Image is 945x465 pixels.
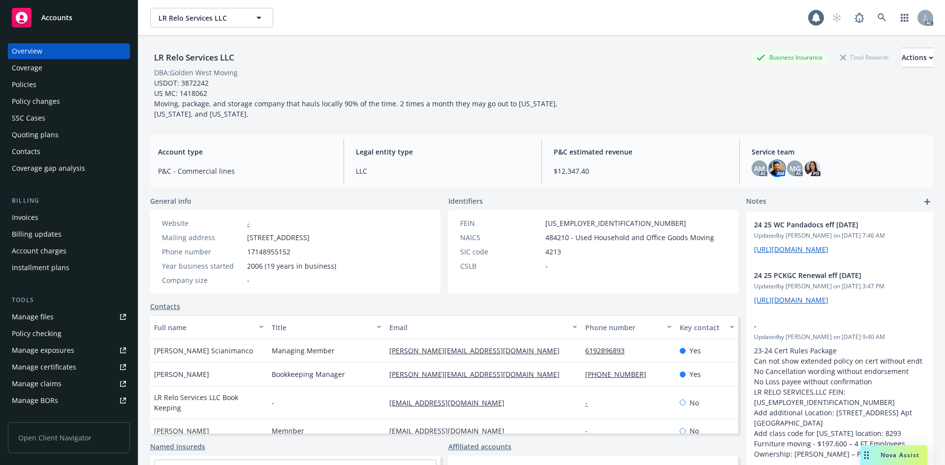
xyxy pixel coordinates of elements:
button: Actions [902,48,933,67]
div: Phone number [585,322,661,333]
span: - [272,398,274,408]
a: [URL][DOMAIN_NAME] [754,245,828,254]
span: Yes [690,369,701,379]
span: Managing Member [272,345,335,356]
div: Drag to move [860,445,873,465]
a: Manage exposures [8,342,130,358]
div: 24 25 PCKGC Renewal eff [DATE]Updatedby [PERSON_NAME] on [DATE] 3:47 PM[URL][DOMAIN_NAME] [746,262,933,313]
span: 24 25 WC Pandadocs eff [DATE] [754,219,900,230]
a: Summary of insurance [8,409,130,425]
div: Company size [162,275,243,285]
span: Updated by [PERSON_NAME] on [DATE] 9:40 AM [754,333,925,341]
span: [PERSON_NAME] Scianimanco [154,345,253,356]
div: Key contact [680,322,724,333]
div: Invoices [12,210,38,225]
span: [PERSON_NAME] [154,426,209,436]
a: Quoting plans [8,127,130,143]
li: Can not show extended policy on cert without endt [754,356,925,366]
a: SSC Cases [8,110,130,126]
a: Search [872,8,892,28]
div: Overview [12,43,42,59]
div: Mailing address [162,232,243,243]
li: No Cancellation wording without endorsement [754,366,925,376]
a: Invoices [8,210,130,225]
span: 4213 [545,247,561,257]
span: Notes [746,196,766,208]
div: Business Insurance [752,51,827,63]
a: Account charges [8,243,130,259]
a: Contacts [150,301,180,311]
div: Manage exposures [12,342,74,358]
span: AM [754,163,765,174]
span: Service team [752,147,925,157]
span: 17148955152 [247,247,290,257]
button: LR Relo Services LLC [150,8,273,28]
a: Manage files [8,309,130,325]
span: P&C - Commercial lines [158,166,332,176]
button: Key contact [676,315,738,339]
a: Switch app [895,8,914,28]
img: photo [769,160,785,176]
span: 2006 (19 years in business) [247,261,336,271]
a: Policy changes [8,93,130,109]
span: Updated by [PERSON_NAME] on [DATE] 3:47 PM [754,282,925,291]
div: NAICS [460,232,541,243]
img: photo [805,160,820,176]
div: 24 25 WC Pandadocs eff [DATE]Updatedby [PERSON_NAME] on [DATE] 7:46 AM[URL][DOMAIN_NAME] [746,212,933,262]
button: Phone number [581,315,675,339]
span: [US_EMPLOYER_IDENTIFICATION_NUMBER] [545,218,686,228]
a: Manage claims [8,376,130,392]
span: LR Relo Services LLC Book Keeping [154,392,264,413]
div: DBA: Golden West Moving [154,67,238,78]
span: Account type [158,147,332,157]
span: 484210 - Used Household and Office Goods Moving [545,232,714,243]
a: [PERSON_NAME][EMAIL_ADDRESS][DOMAIN_NAME] [389,370,567,379]
div: Manage BORs [12,393,58,408]
button: Email [385,315,581,339]
div: Summary of insurance [12,409,87,425]
a: [EMAIL_ADDRESS][DOMAIN_NAME] [389,426,512,435]
div: Manage certificates [12,359,76,375]
p: LR RELO SERVICES,LLC FEIN:[US_EMPLOYER_IDENTIFICATION_NUMBER] Add additional Location: [STREET_AD... [754,387,925,459]
a: Affiliated accounts [448,441,511,452]
p: 23-24 Cert Rules Package [754,345,925,356]
a: Report a Bug [850,8,869,28]
span: P&C estimated revenue [554,147,727,157]
div: Manage claims [12,376,62,392]
a: - [585,426,596,435]
div: Year business started [162,261,243,271]
span: Open Client Navigator [8,422,130,453]
span: [STREET_ADDRESS] [247,232,310,243]
span: - [754,321,900,331]
span: USDOT: 3872242 US MC: 1418062 Moving, package, and storage company that hauls locally 90% of the ... [154,78,560,119]
span: Memnber [272,426,304,436]
span: Updated by [PERSON_NAME] on [DATE] 7:46 AM [754,231,925,240]
div: Policy checking [12,326,62,341]
span: Nova Assist [881,451,919,459]
span: 24 25 PCKGC Renewal eff [DATE] [754,270,900,280]
span: Accounts [41,14,72,22]
a: Policy checking [8,326,130,341]
a: - [585,398,596,407]
span: LR Relo Services LLC [158,13,244,23]
div: LR Relo Services LLC [150,51,238,64]
a: Billing updates [8,226,130,242]
a: Named insureds [150,441,205,452]
a: Accounts [8,4,130,31]
div: Policies [12,77,36,93]
div: FEIN [460,218,541,228]
a: [EMAIL_ADDRESS][DOMAIN_NAME] [389,398,512,407]
a: Overview [8,43,130,59]
a: - [247,218,250,228]
span: [PERSON_NAME] [154,369,209,379]
div: Title [272,322,371,333]
div: Website [162,218,243,228]
div: Billing updates [12,226,62,242]
a: Manage certificates [8,359,130,375]
div: SIC code [460,247,541,257]
span: LLC [356,166,530,176]
li: No Loss payee without confirmation [754,376,925,387]
div: Manage files [12,309,54,325]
